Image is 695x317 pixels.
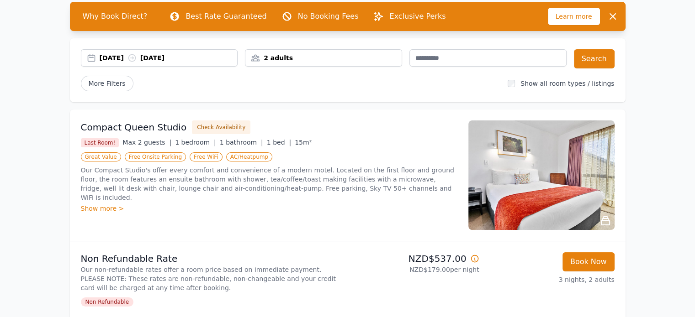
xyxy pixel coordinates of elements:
p: Our Compact Studio's offer every comfort and convenience of a modern motel. Located on the first ... [81,166,457,202]
p: 3 nights, 2 adults [487,275,615,284]
div: [DATE] [DATE] [100,53,238,62]
span: Free Onsite Parking [125,152,186,161]
h3: Compact Queen Studio [81,121,187,134]
label: Show all room types / listings [520,80,614,87]
span: Why Book Direct? [75,7,155,26]
span: 1 bedroom | [175,139,216,146]
div: 2 adults [245,53,402,62]
div: Show more > [81,204,457,213]
span: Non Refundable [81,297,134,307]
p: No Booking Fees [298,11,359,22]
button: Check Availability [192,120,250,134]
span: AC/Heatpump [226,152,272,161]
button: Book Now [562,252,615,271]
span: Max 2 guests | [122,139,171,146]
p: Our non-refundable rates offer a room price based on immediate payment. PLEASE NOTE: These rates ... [81,265,344,292]
span: Great Value [81,152,121,161]
button: Search [574,49,615,68]
p: Best Rate Guaranteed [186,11,266,22]
p: Exclusive Perks [389,11,446,22]
span: 1 bed | [267,139,291,146]
span: Learn more [548,8,600,25]
span: 15m² [295,139,312,146]
p: Non Refundable Rate [81,252,344,265]
span: Last Room! [81,138,119,147]
p: NZD$179.00 per night [351,265,479,274]
span: More Filters [81,76,133,91]
p: NZD$537.00 [351,252,479,265]
span: Free WiFi [190,152,223,161]
span: 1 bathroom | [220,139,263,146]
